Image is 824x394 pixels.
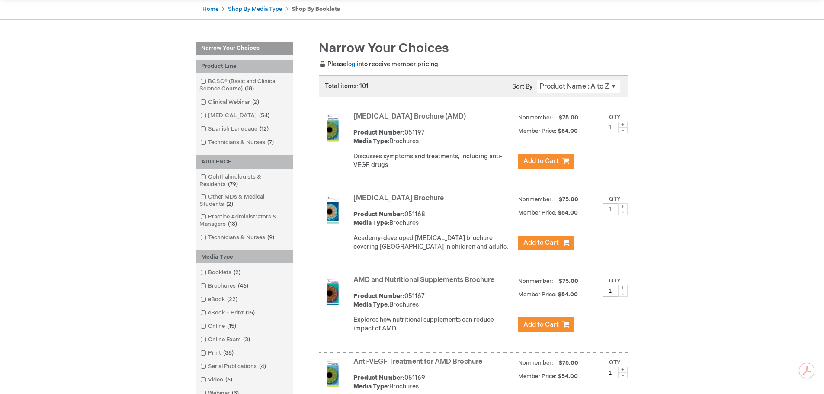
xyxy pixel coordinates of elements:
[353,292,404,300] strong: Product Number:
[603,122,618,133] input: Qty
[558,114,580,121] span: $75.00
[226,181,240,188] span: 79
[518,154,574,169] button: Add to Cart
[518,194,553,205] strong: Nonmember:
[319,114,346,142] img: Age-Related Macular Degeneration Brochure (AMD)
[319,278,346,305] img: AMD and Nutritional Supplements Brochure
[353,129,404,136] strong: Product Number:
[353,374,404,381] strong: Product Number:
[224,201,235,208] span: 2
[603,367,618,378] input: Qty
[226,221,239,227] span: 13
[198,234,278,242] a: Technicians & Nurses9
[198,282,252,290] a: Brochures46
[558,196,580,203] span: $75.00
[558,278,580,285] span: $75.00
[353,374,514,391] div: 051169 Brochures
[241,336,252,343] span: 3
[353,152,514,170] p: Discusses symptoms and treatments, including anti-VEGF drugs
[198,269,244,277] a: Booklets2
[518,358,553,368] strong: Nonmember:
[319,41,449,56] span: Narrow Your Choices
[518,373,557,380] strong: Member Price:
[518,317,574,332] button: Add to Cart
[558,128,579,135] span: $54.00
[558,373,579,380] span: $54.00
[353,210,514,227] div: 051168 Brochures
[225,323,238,330] span: 15
[198,349,237,357] a: Print38
[353,276,494,284] a: AMD and Nutritional Supplements Brochure
[558,209,579,216] span: $54.00
[518,291,557,298] strong: Member Price:
[319,61,438,68] span: Please to receive member pricing
[353,219,389,227] strong: Media Type:
[196,155,293,169] div: AUDIENCE
[243,85,256,92] span: 18
[353,211,404,218] strong: Product Number:
[353,234,514,251] p: Academy-developed [MEDICAL_DATA] brochure covering [GEOGRAPHIC_DATA] in children and adults.
[198,336,253,344] a: Online Exam3
[353,138,389,145] strong: Media Type:
[250,99,261,106] span: 2
[558,291,579,298] span: $54.00
[228,6,282,13] a: Shop By Media Type
[346,61,362,68] a: log in
[257,125,271,132] span: 12
[353,112,466,121] a: [MEDICAL_DATA] Brochure (AMD)
[353,301,389,308] strong: Media Type:
[257,112,272,119] span: 54
[325,83,369,90] span: Total items: 101
[202,6,218,13] a: Home
[518,112,553,123] strong: Nonmember:
[198,376,236,384] a: Video6
[353,358,482,366] a: Anti-VEGF Treatment for AMD Brochure
[198,77,291,93] a: BCSC® (Basic and Clinical Science Course)18
[198,112,273,120] a: [MEDICAL_DATA]54
[353,383,389,390] strong: Media Type:
[198,322,240,330] a: Online15
[198,125,272,133] a: Spanish Language12
[353,194,444,202] a: [MEDICAL_DATA] Brochure
[292,6,340,13] strong: Shop By Booklets
[225,296,240,303] span: 22
[198,295,241,304] a: eBook22
[558,359,580,366] span: $75.00
[603,285,618,297] input: Qty
[236,282,250,289] span: 46
[198,362,269,371] a: Serial Publications4
[518,276,553,287] strong: Nonmember:
[523,239,559,247] span: Add to Cart
[523,320,559,329] span: Add to Cart
[198,173,291,189] a: Ophthalmologists & Residents79
[523,157,559,165] span: Add to Cart
[518,209,557,216] strong: Member Price:
[257,363,268,370] span: 4
[244,309,257,316] span: 15
[512,83,532,90] label: Sort By
[198,98,263,106] a: Clinical Webinar2
[265,139,276,146] span: 7
[198,213,291,228] a: Practice Administrators & Managers13
[196,42,293,55] strong: Narrow Your Choices
[319,196,346,224] img: Amblyopia Brochure
[353,316,514,333] p: Explores how nutritional supplements can reduce impact of AMD
[609,114,621,121] label: Qty
[609,277,621,284] label: Qty
[518,236,574,250] button: Add to Cart
[265,234,276,241] span: 9
[609,195,621,202] label: Qty
[231,269,243,276] span: 2
[196,60,293,73] div: Product Line
[319,359,346,387] img: Anti-VEGF Treatment for AMD Brochure
[198,309,258,317] a: eBook + Print15
[198,193,291,208] a: Other MDs & Medical Students2
[221,349,236,356] span: 38
[223,376,234,383] span: 6
[196,250,293,264] div: Media Type
[353,128,514,146] div: 051197 Brochures
[603,203,618,215] input: Qty
[518,128,557,135] strong: Member Price:
[198,138,277,147] a: Technicians & Nurses7
[609,359,621,366] label: Qty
